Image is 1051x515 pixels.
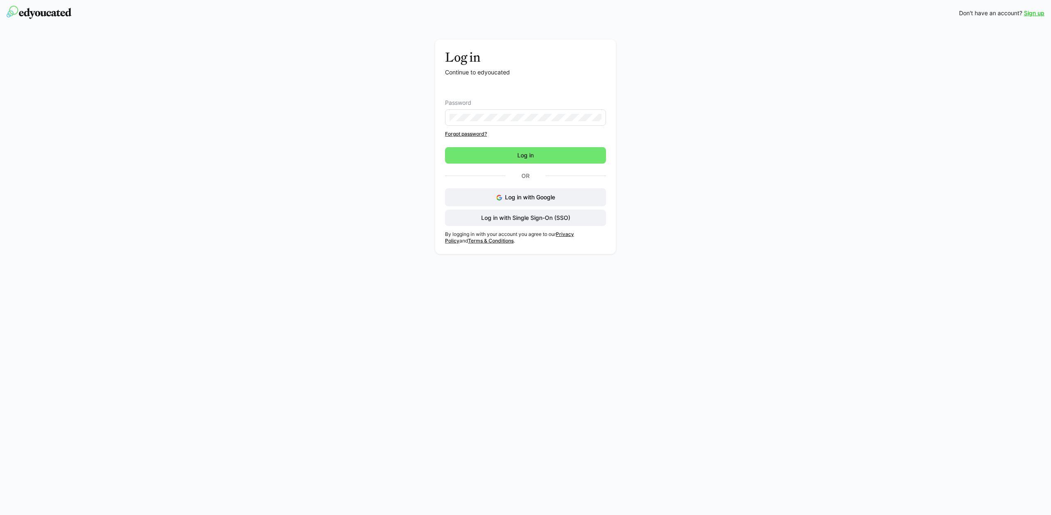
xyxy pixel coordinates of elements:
[445,147,606,164] button: Log in
[445,131,606,137] a: Forgot password?
[468,238,514,244] a: Terms & Conditions
[445,49,606,65] h3: Log in
[445,188,606,206] button: Log in with Google
[445,231,606,244] p: By logging in with your account you agree to our and .
[505,194,555,201] span: Log in with Google
[505,170,546,182] p: Or
[959,9,1022,17] span: Don't have an account?
[480,214,571,222] span: Log in with Single Sign-On (SSO)
[445,210,606,226] button: Log in with Single Sign-On (SSO)
[516,151,535,159] span: Log in
[7,6,71,19] img: edyoucated
[445,99,471,106] span: Password
[445,231,574,244] a: Privacy Policy
[445,68,606,76] p: Continue to edyoucated
[1024,9,1044,17] a: Sign up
